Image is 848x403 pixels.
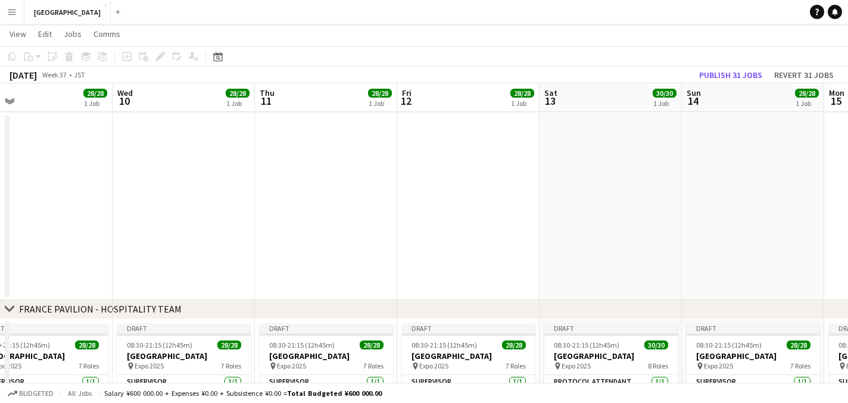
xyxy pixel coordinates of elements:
[260,88,275,98] span: Thu
[10,69,37,81] div: [DATE]
[19,389,54,398] span: Budgeted
[368,89,392,98] span: 28/28
[543,94,557,108] span: 13
[33,26,57,42] a: Edit
[258,94,275,108] span: 11
[277,361,306,370] span: Expo 2025
[648,361,668,370] span: 8 Roles
[226,99,249,108] div: 1 Job
[687,324,820,333] div: Draft
[653,89,676,98] span: 30/30
[827,94,844,108] span: 15
[790,361,810,370] span: 7 Roles
[93,29,120,39] span: Comms
[511,99,534,108] div: 1 Job
[89,26,125,42] a: Comms
[685,94,701,108] span: 14
[419,361,448,370] span: Expo 2025
[544,351,678,361] h3: [GEOGRAPHIC_DATA]
[226,89,250,98] span: 28/28
[117,351,251,361] h3: [GEOGRAPHIC_DATA]
[554,340,619,349] span: 08:30-21:15 (12h45m)
[363,361,384,370] span: 7 Roles
[360,340,384,349] span: 28/28
[687,88,701,98] span: Sun
[506,361,526,370] span: 7 Roles
[83,89,107,98] span: 28/28
[696,340,762,349] span: 08:30-21:15 (12h45m)
[5,26,31,42] a: View
[84,99,107,108] div: 1 Job
[117,324,251,333] div: Draft
[260,324,393,333] div: Draft
[544,324,678,333] div: Draft
[64,29,82,39] span: Jobs
[38,29,52,39] span: Edit
[104,389,382,398] div: Salary ¥600 000.00 + Expenses ¥0.00 + Subsistence ¥0.00 =
[411,340,477,349] span: 08:30-21:15 (12h45m)
[562,361,591,370] span: Expo 2025
[221,361,241,370] span: 7 Roles
[402,324,535,333] div: Draft
[369,99,391,108] div: 1 Job
[510,89,534,98] span: 28/28
[59,26,86,42] a: Jobs
[795,89,819,98] span: 28/28
[6,387,55,400] button: Budgeted
[769,67,838,83] button: Revert 31 jobs
[39,70,69,79] span: Week 37
[402,351,535,361] h3: [GEOGRAPHIC_DATA]
[19,303,182,315] div: FRANCE PAVILION - HOSPITALITY TEAM
[694,67,767,83] button: Publish 31 jobs
[687,351,820,361] h3: [GEOGRAPHIC_DATA]
[116,94,133,108] span: 10
[544,88,557,98] span: Sat
[287,389,382,398] span: Total Budgeted ¥600 000.00
[217,340,241,349] span: 28/28
[644,340,668,349] span: 30/30
[653,99,676,108] div: 1 Job
[796,99,818,108] div: 1 Job
[787,340,810,349] span: 28/28
[10,29,26,39] span: View
[829,88,844,98] span: Mon
[117,88,133,98] span: Wed
[502,340,526,349] span: 28/28
[400,94,411,108] span: 12
[24,1,111,24] button: [GEOGRAPHIC_DATA]
[135,361,164,370] span: Expo 2025
[127,340,192,349] span: 08:30-21:15 (12h45m)
[260,351,393,361] h3: [GEOGRAPHIC_DATA]
[79,361,99,370] span: 7 Roles
[66,389,94,398] span: All jobs
[402,88,411,98] span: Fri
[704,361,733,370] span: Expo 2025
[74,70,85,79] div: JST
[75,340,99,349] span: 28/28
[269,340,335,349] span: 08:30-21:15 (12h45m)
